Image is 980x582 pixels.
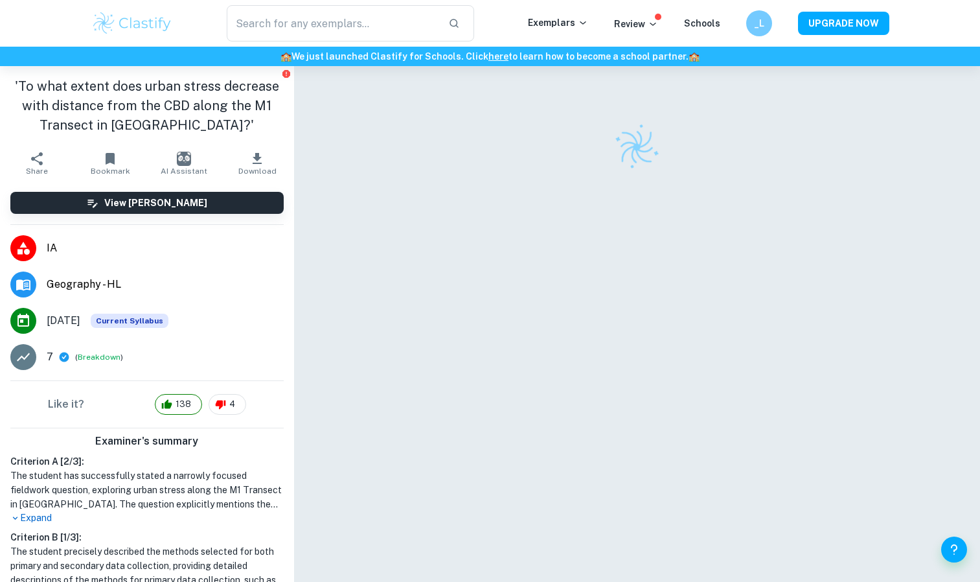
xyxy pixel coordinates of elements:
span: Geography - HL [47,277,284,292]
h1: The student has successfully stated a narrowly focused fieldwork question, exploring urban stress... [10,469,284,511]
div: 4 [209,394,246,415]
button: View [PERSON_NAME] [10,192,284,214]
button: AI Assistant [147,145,220,181]
span: Current Syllabus [91,314,168,328]
input: Search for any exemplars... [227,5,439,41]
img: AI Assistant [177,152,191,166]
button: Report issue [282,69,291,78]
p: Exemplars [528,16,588,30]
p: 7 [47,349,53,365]
div: This exemplar is based on the current syllabus. Feel free to refer to it for inspiration/ideas wh... [91,314,168,328]
button: UPGRADE NOW [798,12,889,35]
img: Clastify logo [606,116,668,178]
span: ( ) [75,351,123,364]
span: 🏫 [689,51,700,62]
h6: Criterion A [ 2 / 3 ]: [10,454,284,469]
span: IA [47,240,284,256]
span: AI Assistant [161,167,207,176]
h1: 'To what extent does urban stress decrease with distance from the CBD along the M1 Transect in [G... [10,76,284,135]
a: Schools [684,18,720,29]
span: 🏫 [280,51,291,62]
a: here [488,51,508,62]
span: 4 [222,398,242,411]
button: Help and Feedback [941,537,967,563]
span: 138 [168,398,198,411]
span: [DATE] [47,313,80,329]
img: Clastify logo [91,10,174,36]
p: Expand [10,511,284,525]
h6: View [PERSON_NAME] [104,196,207,210]
button: Download [220,145,293,181]
h6: _L [751,16,766,30]
button: Bookmark [73,145,146,181]
div: 138 [155,394,202,415]
button: Breakdown [78,351,120,363]
h6: Criterion B [ 1 / 3 ]: [10,530,284,544]
p: Review [614,17,658,31]
h6: Examiner's summary [5,434,289,449]
span: Download [238,167,277,176]
span: Bookmark [91,167,130,176]
h6: We just launched Clastify for Schools. Click to learn how to become a school partner. [3,49,977,64]
span: Share [26,167,48,176]
button: _L [746,10,772,36]
h6: Like it? [48,397,84,412]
